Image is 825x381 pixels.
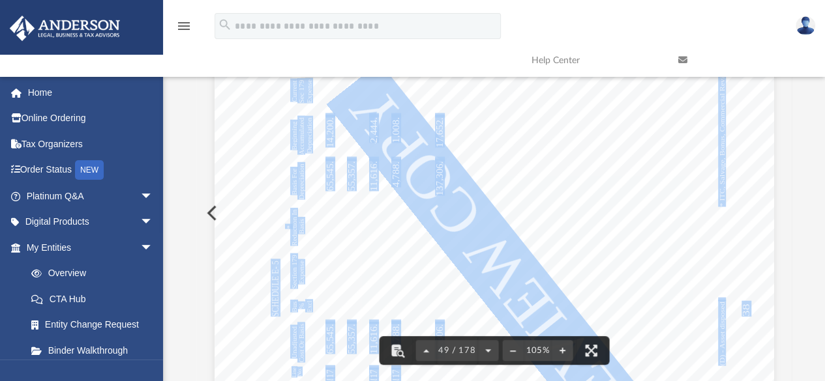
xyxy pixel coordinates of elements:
[298,323,305,362] span: Cost Or Basis
[306,300,313,312] span: Excl
[18,261,173,287] a: Overview
[477,336,498,365] button: Next page
[298,117,305,154] span: Accumulated
[306,79,313,103] span: Expense
[18,312,173,338] a: Entity Change Request
[196,195,225,231] button: Previous File
[291,121,298,150] span: Beginning
[291,209,298,246] span: Reduction In
[370,324,379,354] span: 11,616.
[291,255,298,289] span: Section 179
[719,302,726,365] span: (D) - Asset disposed
[370,369,379,378] span: 17
[326,324,335,354] span: 65,545.
[306,117,313,153] span: Depreciation
[9,234,173,261] a: My Entitiesarrow_drop_down
[383,336,412,365] button: Toggle findbar
[9,79,173,106] a: Home
[9,157,173,184] a: Order StatusNEW
[298,303,305,309] span: %
[552,336,573,365] button: Zoom in
[176,25,192,34] a: menu
[291,301,298,312] span: Bus
[436,161,445,195] span: 137,306.
[140,209,166,236] span: arrow_drop_down
[298,163,305,199] span: Depreciation
[298,219,305,234] span: Basis
[326,369,335,378] span: 17
[523,346,552,355] div: Current zoom level
[742,303,751,317] span: 38
[436,117,445,147] span: 17,652.
[392,117,401,143] span: 1,008.
[298,260,305,283] span: Expense
[326,117,335,147] span: 14,200.
[75,160,104,180] div: NEW
[140,183,166,210] span: arrow_drop_down
[522,35,668,86] a: Help Center
[298,79,305,103] span: Sec 179
[218,18,232,32] i: search
[348,324,357,354] span: 55,357.
[502,336,523,365] button: Zoom out
[392,161,401,187] span: 4,788.
[176,18,192,34] i: menu
[140,234,166,261] span: arrow_drop_down
[271,261,280,317] span: SCHEDULE E- 5
[18,337,173,363] a: Binder Walkthrough
[196,45,792,381] div: File preview
[436,336,477,365] button: 49 / 178
[9,183,173,209] a: Platinum Q&Aarrow_drop_down
[348,161,357,191] span: 55,357.
[196,45,792,381] div: Document Viewer
[326,161,335,191] span: 65,545.
[577,336,605,365] button: Enter fullscreen
[6,16,124,41] img: Anderson Advisors Platinum Portal
[436,346,477,355] span: 49 / 178
[291,80,298,102] span: Current
[9,131,173,157] a: Tax Organizers
[415,336,436,365] button: Previous page
[291,326,298,358] span: Unadjusted
[297,368,303,376] span: No.
[392,369,401,378] span: 17
[370,161,379,191] span: 11,616.
[9,209,173,235] a: Digital Productsarrow_drop_down
[796,16,815,35] img: User Pic
[18,286,173,312] a: CTA Hub
[9,106,173,132] a: Online Ordering
[292,367,297,376] span: Line
[291,168,298,195] span: Basis For
[370,117,379,143] span: 2,444.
